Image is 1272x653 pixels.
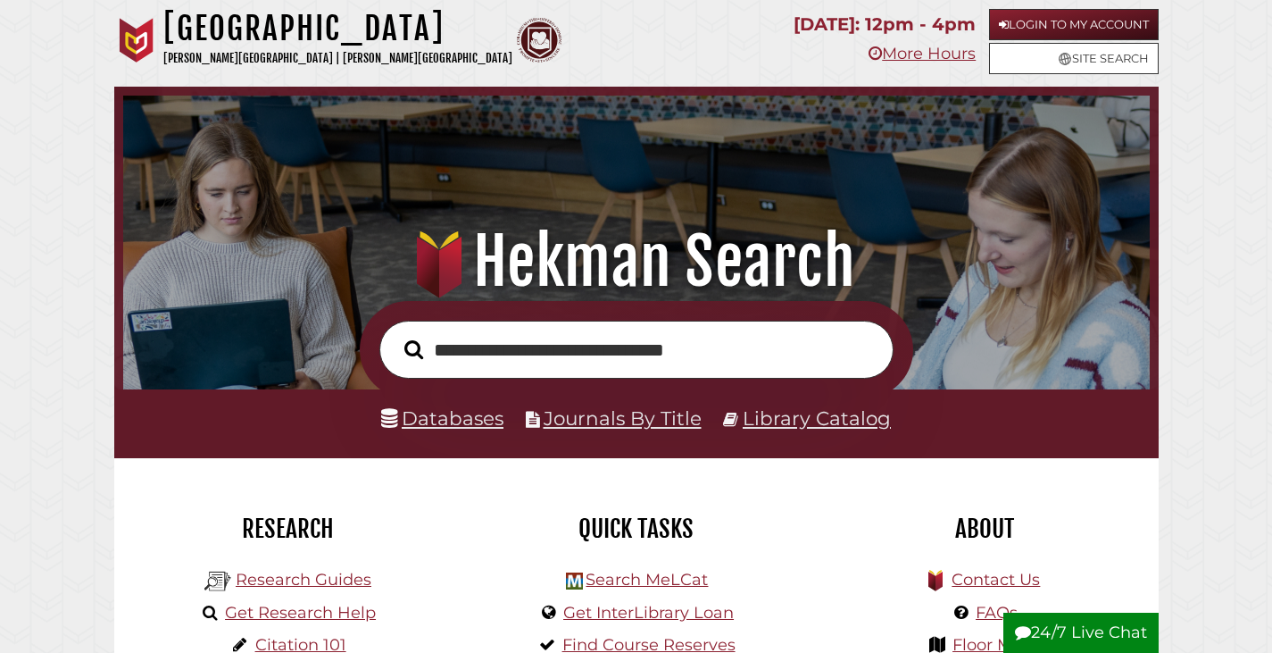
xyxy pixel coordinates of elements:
[128,514,449,544] h2: Research
[381,406,503,430] a: Databases
[824,514,1145,544] h2: About
[476,514,797,544] h2: Quick Tasks
[163,9,512,48] h1: [GEOGRAPHIC_DATA]
[142,222,1130,301] h1: Hekman Search
[517,18,561,63] img: Calvin Theological Seminary
[794,9,976,40] p: [DATE]: 12pm - 4pm
[236,570,371,590] a: Research Guides
[204,568,231,595] img: Hekman Library Logo
[563,603,734,623] a: Get InterLibrary Loan
[225,603,376,623] a: Get Research Help
[952,570,1040,590] a: Contact Us
[989,43,1159,74] a: Site Search
[114,18,159,63] img: Calvin University
[544,406,702,430] a: Journals By Title
[586,570,708,590] a: Search MeLCat
[566,573,583,590] img: Hekman Library Logo
[404,339,423,360] i: Search
[395,335,432,364] button: Search
[989,9,1159,40] a: Login to My Account
[163,48,512,69] p: [PERSON_NAME][GEOGRAPHIC_DATA] | [PERSON_NAME][GEOGRAPHIC_DATA]
[976,603,1018,623] a: FAQs
[743,406,891,430] a: Library Catalog
[869,44,976,63] a: More Hours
